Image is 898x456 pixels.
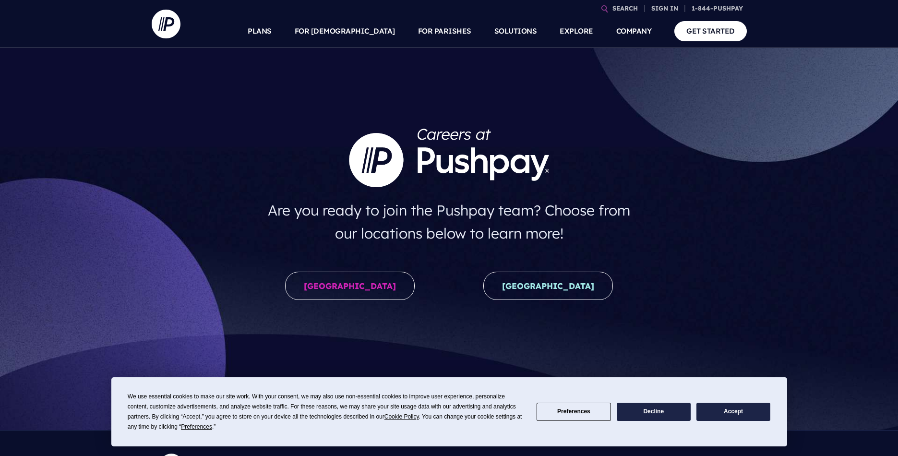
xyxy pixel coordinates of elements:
[384,413,419,420] span: Cookie Policy
[494,14,537,48] a: SOLUTIONS
[696,403,770,421] button: Accept
[128,392,525,432] div: We use essential cookies to make our site work. With your consent, we may also use non-essential ...
[248,14,272,48] a: PLANS
[285,272,415,300] a: [GEOGRAPHIC_DATA]
[616,14,652,48] a: COMPANY
[560,14,593,48] a: EXPLORE
[418,14,471,48] a: FOR PARISHES
[674,21,747,41] a: GET STARTED
[295,14,395,48] a: FOR [DEMOGRAPHIC_DATA]
[258,195,640,249] h4: Are you ready to join the Pushpay team? Choose from our locations below to learn more!
[111,377,787,446] div: Cookie Consent Prompt
[483,272,613,300] a: [GEOGRAPHIC_DATA]
[617,403,691,421] button: Decline
[537,403,611,421] button: Preferences
[181,423,212,430] span: Preferences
